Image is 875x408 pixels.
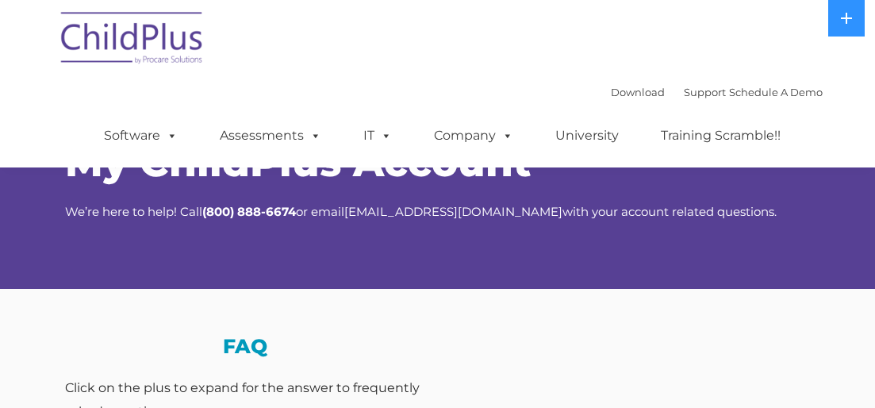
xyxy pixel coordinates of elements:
[611,86,823,98] font: |
[65,337,426,356] h3: FAQ
[202,204,206,219] strong: (
[729,86,823,98] a: Schedule A Demo
[645,120,796,152] a: Training Scramble!!
[206,204,296,219] strong: 800) 888-6674
[65,204,777,219] span: We’re here to help! Call or email with your account related questions.
[684,86,726,98] a: Support
[204,120,337,152] a: Assessments
[611,86,665,98] a: Download
[418,120,529,152] a: Company
[344,204,562,219] a: [EMAIL_ADDRESS][DOMAIN_NAME]
[53,1,212,80] img: ChildPlus by Procare Solutions
[347,120,408,152] a: IT
[539,120,635,152] a: University
[88,120,194,152] a: Software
